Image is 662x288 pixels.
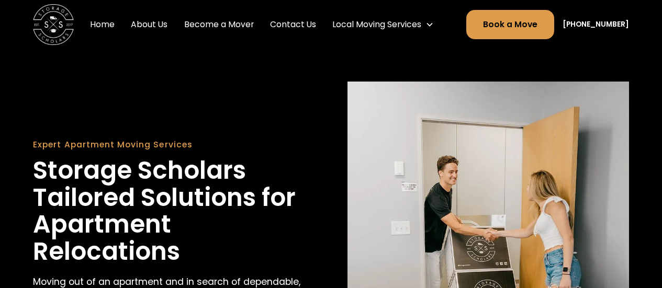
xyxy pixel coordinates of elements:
[86,10,119,39] a: Home
[328,14,437,34] div: Local Moving Services
[466,10,555,40] a: Book a Move
[33,139,315,151] div: Expert Apartment Moving Services
[180,10,258,39] a: Become a Mover
[332,18,421,30] div: Local Moving Services
[127,10,172,39] a: About Us
[266,10,320,39] a: Contact Us
[33,157,315,264] h1: Storage Scholars Tailored Solutions for Apartment Relocations
[563,19,629,30] a: [PHONE_NUMBER]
